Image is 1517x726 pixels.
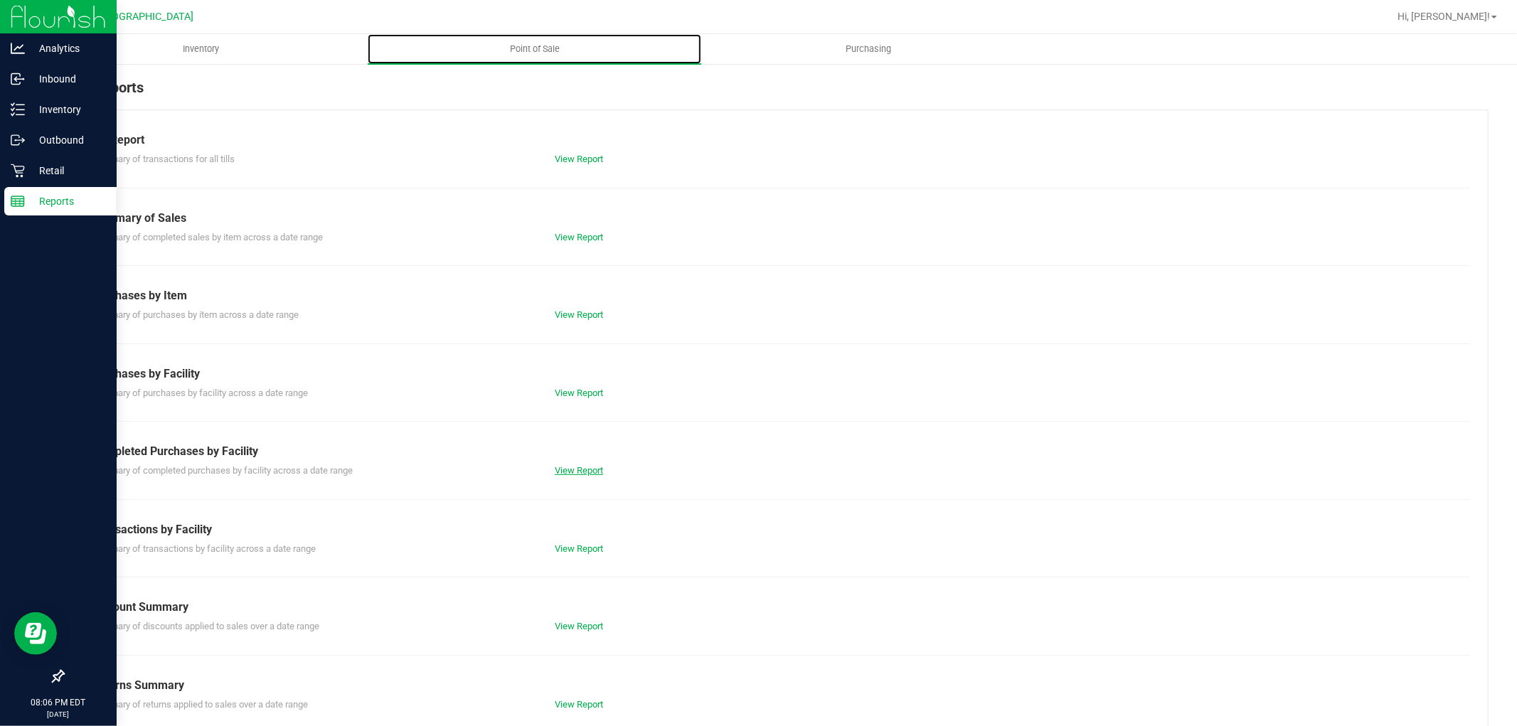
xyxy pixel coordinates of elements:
p: Analytics [25,40,110,57]
div: Purchases by Item [92,287,1459,304]
span: Point of Sale [491,43,579,55]
a: View Report [555,699,603,710]
p: Retail [25,162,110,179]
a: Purchasing [701,34,1035,64]
div: Completed Purchases by Facility [92,443,1459,460]
p: Inventory [25,101,110,118]
a: View Report [555,465,603,476]
p: [DATE] [6,709,110,720]
span: Summary of returns applied to sales over a date range [92,699,308,710]
p: Outbound [25,132,110,149]
inline-svg: Reports [11,194,25,208]
div: Purchases by Facility [92,365,1459,383]
span: Hi, [PERSON_NAME]! [1398,11,1490,22]
span: Purchasing [826,43,910,55]
a: View Report [555,232,603,242]
span: Summary of completed purchases by facility across a date range [92,465,353,476]
div: Transactions by Facility [92,521,1459,538]
div: Till Report [92,132,1459,149]
span: Summary of transactions for all tills [92,154,235,164]
p: 08:06 PM EDT [6,696,110,709]
span: Inventory [164,43,238,55]
span: [GEOGRAPHIC_DATA] [97,11,194,23]
a: Point of Sale [368,34,701,64]
inline-svg: Inventory [11,102,25,117]
div: Returns Summary [92,677,1459,694]
span: Summary of purchases by facility across a date range [92,388,308,398]
span: Summary of discounts applied to sales over a date range [92,621,319,631]
a: View Report [555,543,603,554]
div: Summary of Sales [92,210,1459,227]
inline-svg: Outbound [11,133,25,147]
a: View Report [555,388,603,398]
a: View Report [555,154,603,164]
div: POS Reports [63,77,1489,110]
p: Reports [25,193,110,210]
a: View Report [555,309,603,320]
inline-svg: Retail [11,164,25,178]
p: Inbound [25,70,110,87]
inline-svg: Analytics [11,41,25,55]
div: Discount Summary [92,599,1459,616]
span: Summary of transactions by facility across a date range [92,543,316,554]
a: View Report [555,621,603,631]
iframe: Resource center [14,612,57,655]
span: Summary of purchases by item across a date range [92,309,299,320]
inline-svg: Inbound [11,72,25,86]
span: Summary of completed sales by item across a date range [92,232,323,242]
a: Inventory [34,34,368,64]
